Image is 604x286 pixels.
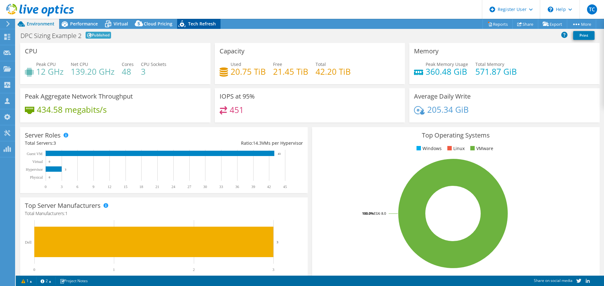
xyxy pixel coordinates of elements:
[25,202,101,209] h3: Top Server Manufacturers
[164,140,303,147] div: Ratio: VMs per Hypervisor
[70,21,98,27] span: Performance
[203,185,207,189] text: 30
[32,159,43,164] text: Virtual
[427,106,469,113] h4: 205.34 GiB
[187,185,191,189] text: 27
[171,185,175,189] text: 24
[446,145,465,152] li: Linux
[283,185,287,189] text: 45
[278,152,281,155] text: 43
[26,167,43,172] text: Hypervisor
[475,68,517,75] h4: 571.87 GiB
[469,145,493,152] li: VMware
[61,185,63,189] text: 3
[231,61,241,67] span: Used
[37,106,107,113] h4: 434.58 megabits/s
[317,132,595,139] h3: Top Operating Systems
[567,19,596,29] a: More
[30,175,43,180] text: Physical
[415,145,442,152] li: Windows
[267,185,271,189] text: 42
[36,68,64,75] h4: 12 GHz
[108,185,111,189] text: 12
[55,277,92,285] a: Project Notes
[141,68,166,75] h4: 3
[220,93,255,100] h3: IOPS at 95%
[573,31,595,40] a: Print
[475,61,504,67] span: Total Memory
[53,140,56,146] span: 3
[144,21,172,27] span: Cloud Pricing
[548,7,553,12] svg: \n
[235,185,239,189] text: 36
[25,132,61,139] h3: Server Roles
[76,185,78,189] text: 6
[587,4,597,14] span: TC
[277,240,278,244] text: 3
[414,93,471,100] h3: Average Daily Write
[219,185,223,189] text: 33
[188,21,216,27] span: Tech Refresh
[155,185,159,189] text: 21
[220,48,244,55] h3: Capacity
[49,176,50,179] text: 0
[316,61,326,67] span: Total
[426,68,468,75] h4: 360.48 GiB
[512,19,538,29] a: Share
[71,61,88,67] span: Net CPU
[231,68,266,75] h4: 20.75 TiB
[25,48,37,55] h3: CPU
[374,211,386,216] tspan: ESXi 8.0
[538,19,567,29] a: Export
[253,140,262,146] span: 14.3
[27,152,42,156] text: Guest VM
[49,160,50,163] text: 0
[230,106,244,113] h4: 451
[122,61,134,67] span: Cores
[251,185,255,189] text: 39
[414,48,439,55] h3: Memory
[273,68,308,75] h4: 21.45 TiB
[36,277,56,285] a: 2
[534,278,573,283] span: Share on social media
[65,210,68,216] span: 1
[141,61,166,67] span: CPU Sockets
[362,211,374,216] tspan: 100.0%
[27,21,54,27] span: Environment
[36,61,56,67] span: Peak CPU
[86,32,111,39] span: Published
[20,33,81,39] h1: DPC Sizing Example 2
[113,267,115,272] text: 1
[33,267,35,272] text: 0
[273,61,282,67] span: Free
[114,21,128,27] span: Virtual
[25,210,303,217] h4: Total Manufacturers:
[17,277,36,285] a: 1
[71,68,115,75] h4: 139.20 GHz
[45,185,47,189] text: 0
[124,185,127,189] text: 15
[316,68,351,75] h4: 42.20 TiB
[25,240,31,245] text: Dell
[483,19,513,29] a: Reports
[193,267,195,272] text: 2
[65,168,66,171] text: 3
[122,68,134,75] h4: 48
[92,185,94,189] text: 9
[25,93,133,100] h3: Peak Aggregate Network Throughput
[272,267,274,272] text: 3
[139,185,143,189] text: 18
[426,61,468,67] span: Peak Memory Usage
[25,140,164,147] div: Total Servers:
